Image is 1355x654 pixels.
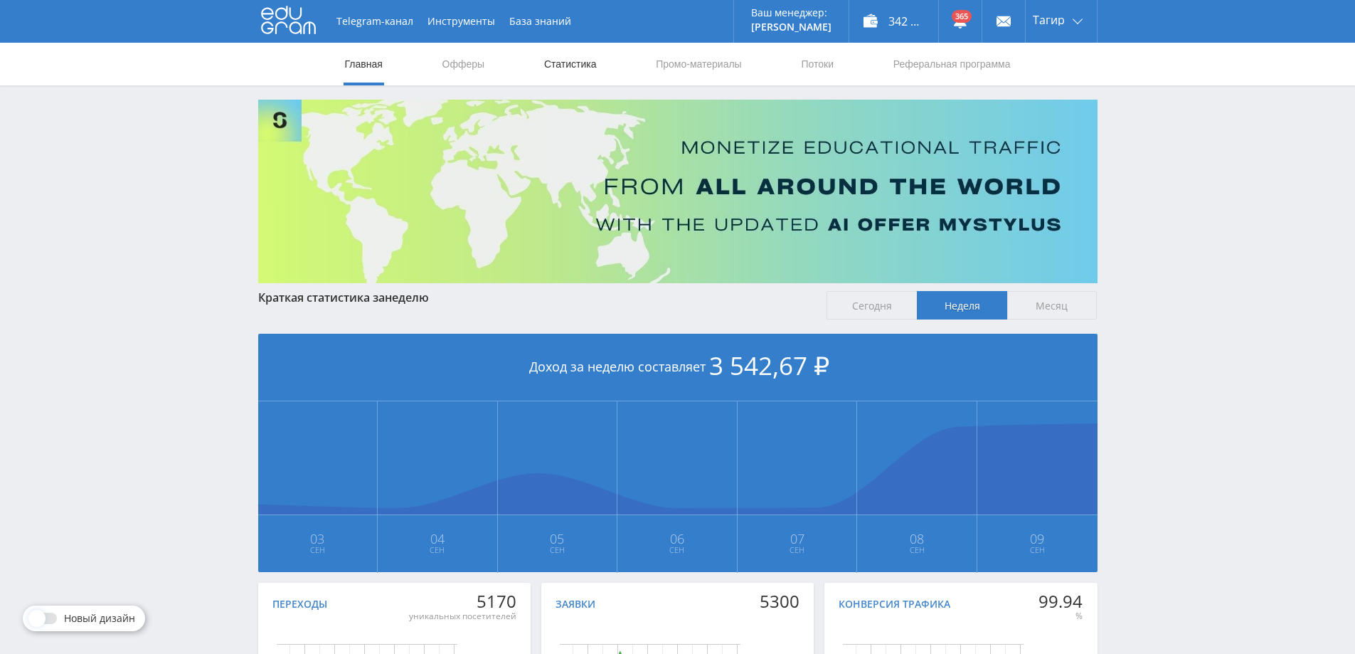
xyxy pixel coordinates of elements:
[917,291,1007,320] span: Неделя
[618,544,736,556] span: Сен
[258,291,813,304] div: Краткая статистика за
[1033,14,1065,26] span: Тагир
[751,7,831,19] p: Ваш менеджер:
[1007,291,1098,320] span: Месяц
[858,544,976,556] span: Сен
[385,290,429,305] span: неделю
[272,598,327,610] div: Переходы
[409,591,516,611] div: 5170
[618,533,736,544] span: 06
[499,533,617,544] span: 05
[1038,611,1083,622] div: %
[378,533,496,544] span: 04
[409,611,516,622] div: уникальных посетителей
[441,43,487,85] a: Офферы
[378,544,496,556] span: Сен
[751,21,831,33] p: [PERSON_NAME]
[543,43,598,85] a: Статистика
[827,291,917,320] span: Сегодня
[839,598,950,610] div: Конверсия трафика
[978,533,1097,544] span: 09
[760,591,799,611] div: 5300
[738,544,856,556] span: Сен
[258,334,1098,401] div: Доход за неделю составляет
[978,544,1097,556] span: Сен
[738,533,856,544] span: 07
[556,598,595,610] div: Заявки
[1038,591,1083,611] div: 99.94
[709,349,829,382] span: 3 542,67 ₽
[259,533,377,544] span: 03
[258,100,1098,283] img: Banner
[654,43,743,85] a: Промо-материалы
[499,544,617,556] span: Сен
[344,43,384,85] a: Главная
[892,43,1012,85] a: Реферальная программа
[858,533,976,544] span: 08
[799,43,835,85] a: Потоки
[64,613,135,624] span: Новый дизайн
[259,544,377,556] span: Сен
